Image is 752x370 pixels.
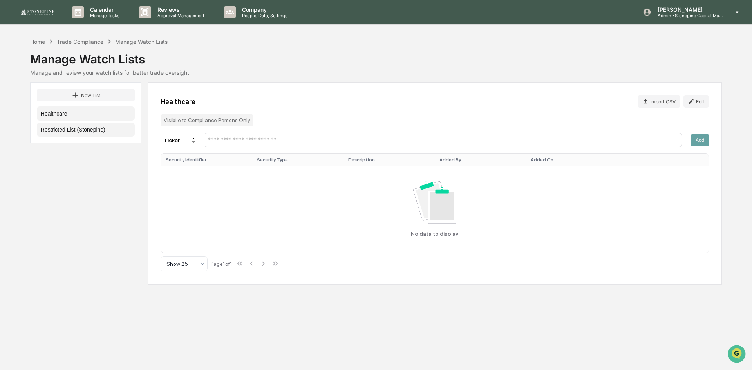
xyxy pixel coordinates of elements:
[16,60,31,74] img: 4531339965365_218c74b014194aa58b9b_72.jpg
[16,175,49,183] span: Data Lookup
[727,344,748,365] iframe: Open customer support
[5,157,54,171] a: 🖐️Preclearance
[16,128,22,134] img: 1746055101610-c473b297-6a78-478c-a979-82029cc54cd1
[35,68,108,74] div: We're available if you need us!
[161,114,253,126] div: Visibile to Compliance Persons Only
[30,46,722,66] div: Manage Watch Lists
[19,8,56,16] img: logo
[8,176,14,182] div: 🔎
[84,13,123,18] p: Manage Tasks
[343,154,435,166] th: Description
[211,261,232,267] div: Page 1 of 1
[115,38,168,45] div: Manage Watch Lists
[69,106,85,113] span: [DATE]
[54,157,100,171] a: 🗄️Attestations
[8,60,22,74] img: 1746055101610-c473b297-6a78-478c-a979-82029cc54cd1
[78,194,95,200] span: Pylon
[8,87,52,93] div: Past conversations
[8,161,14,167] div: 🖐️
[69,128,85,134] span: [DATE]
[161,97,195,106] div: Healthcare
[651,6,724,13] p: [PERSON_NAME]
[151,13,208,18] p: Approval Management
[161,134,200,146] div: Ticker
[121,85,143,95] button: See all
[236,13,291,18] p: People, Data, Settings
[65,160,97,168] span: Attestations
[651,13,724,18] p: Admin • Stonepine Capital Management
[37,123,135,137] button: Restricted List (Stonepine)
[133,62,143,72] button: Start new chat
[37,89,135,101] button: New List
[16,107,22,113] img: 1746055101610-c473b297-6a78-478c-a979-82029cc54cd1
[55,194,95,200] a: Powered byPylon
[16,160,51,168] span: Preclearance
[413,181,456,223] img: No data available
[57,38,103,45] div: Trade Compliance
[8,120,20,133] img: Jack Rasmussen
[8,99,20,112] img: Mark Michael Astarita
[411,231,458,237] p: No data to display
[638,95,680,108] button: Import CSV
[683,95,709,108] button: Edit
[57,161,63,167] div: 🗄️
[65,106,68,113] span: •
[84,6,123,13] p: Calendar
[236,6,291,13] p: Company
[526,154,617,166] th: Added On
[24,106,63,113] span: [PERSON_NAME]
[65,128,68,134] span: •
[252,154,343,166] th: Security Type
[435,154,526,166] th: Added By
[35,60,128,68] div: Start new chat
[691,134,709,146] button: Add
[37,106,135,121] button: Healthcare
[8,16,143,29] p: How can we help?
[24,128,63,134] span: [PERSON_NAME]
[161,154,252,166] th: Security Identifier
[30,38,45,45] div: Home
[30,69,722,76] div: Manage and review your watch lists for better trade oversight
[5,172,52,186] a: 🔎Data Lookup
[151,6,208,13] p: Reviews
